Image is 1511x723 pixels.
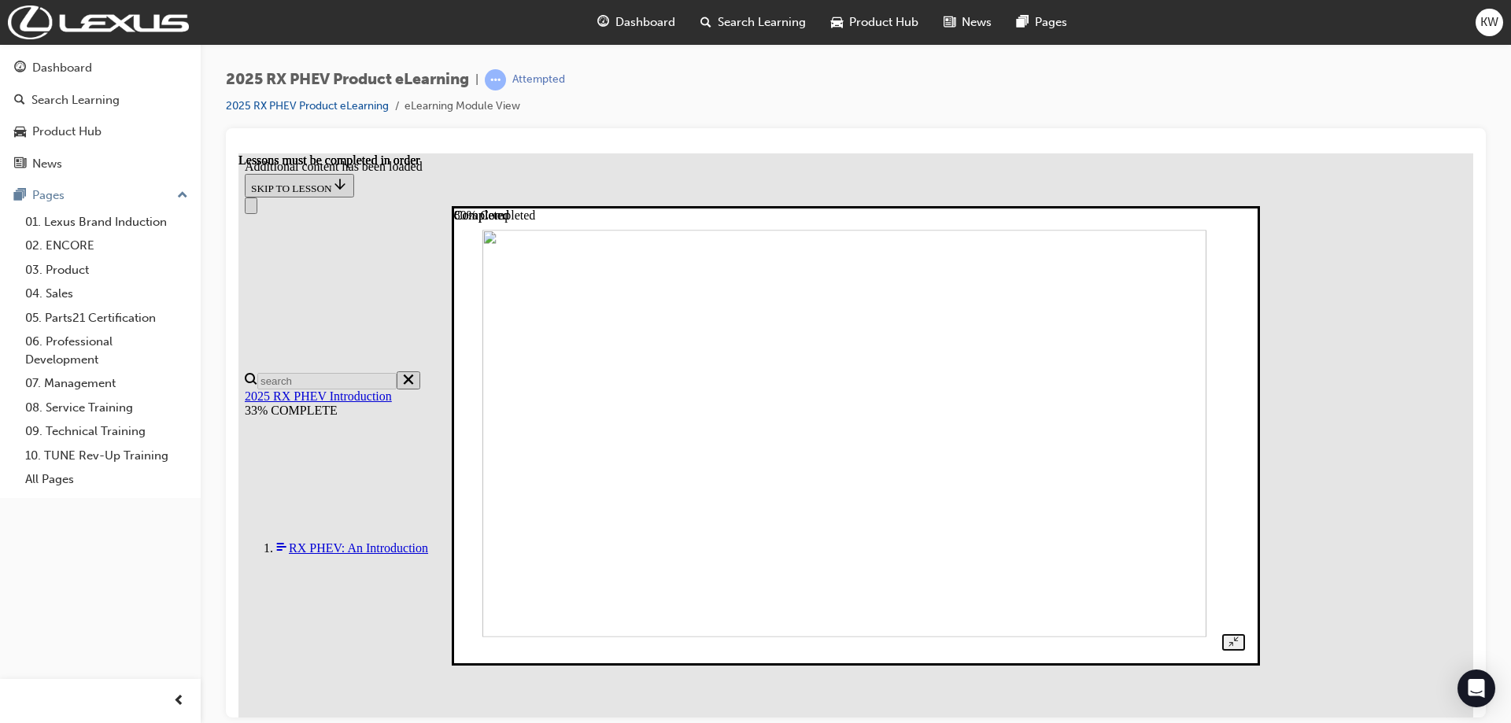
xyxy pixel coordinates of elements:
a: Product Hub [6,117,194,146]
a: Search Learning [6,86,194,115]
div: 80% Completed [216,55,297,69]
a: 02. ENCORE [19,234,194,258]
button: Pages [6,181,194,210]
span: up-icon [177,186,188,206]
a: News [6,149,194,179]
a: news-iconNews [931,6,1004,39]
span: 2025 RX PHEV Product eLearning [226,71,469,89]
span: guage-icon [597,13,609,32]
div: Open Intercom Messenger [1457,670,1495,707]
span: news-icon [944,13,955,32]
span: learningRecordVerb_ATTEMPT-icon [485,69,506,90]
span: guage-icon [14,61,26,76]
a: 2025 RX PHEV Product eLearning [226,99,389,113]
div: News [32,155,62,173]
span: pages-icon [1017,13,1029,32]
a: Dashboard [6,53,194,83]
span: prev-icon [173,692,185,711]
span: | [475,71,478,89]
a: pages-iconPages [1004,6,1080,39]
a: 10. TUNE Rev-Up Training [19,444,194,468]
div: Pages [32,186,65,205]
a: 06. Professional Development [19,330,194,371]
span: Product Hub [849,13,918,31]
span: Search Learning [718,13,806,31]
span: Pages [1035,13,1067,31]
span: car-icon [831,13,843,32]
span: car-icon [14,125,26,139]
div: Dashboard [32,59,92,77]
div: Attempted [512,72,565,87]
div: Product Hub [32,123,102,141]
a: 03. Product [19,258,194,282]
a: 08. Service Training [19,396,194,420]
span: Dashboard [615,13,675,31]
a: 05. Parts21 Certification [19,306,194,330]
img: Trak [8,6,189,39]
a: All Pages [19,467,194,492]
span: search-icon [14,94,25,108]
span: KW [1480,13,1498,31]
span: search-icon [700,13,711,32]
button: KW [1476,9,1503,36]
div: Search Learning [31,91,120,109]
span: pages-icon [14,189,26,203]
button: DashboardSearch LearningProduct HubNews [6,50,194,181]
a: search-iconSearch Learning [688,6,818,39]
li: eLearning Module View [405,98,520,116]
a: guage-iconDashboard [585,6,688,39]
a: 01. Lexus Brand Induction [19,210,194,234]
a: 07. Management [19,371,194,396]
button: Unzoom image [984,481,1007,497]
a: car-iconProduct Hub [818,6,931,39]
a: 09. Technical Training [19,419,194,444]
span: News [962,13,992,31]
a: 04. Sales [19,282,194,306]
span: news-icon [14,157,26,172]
